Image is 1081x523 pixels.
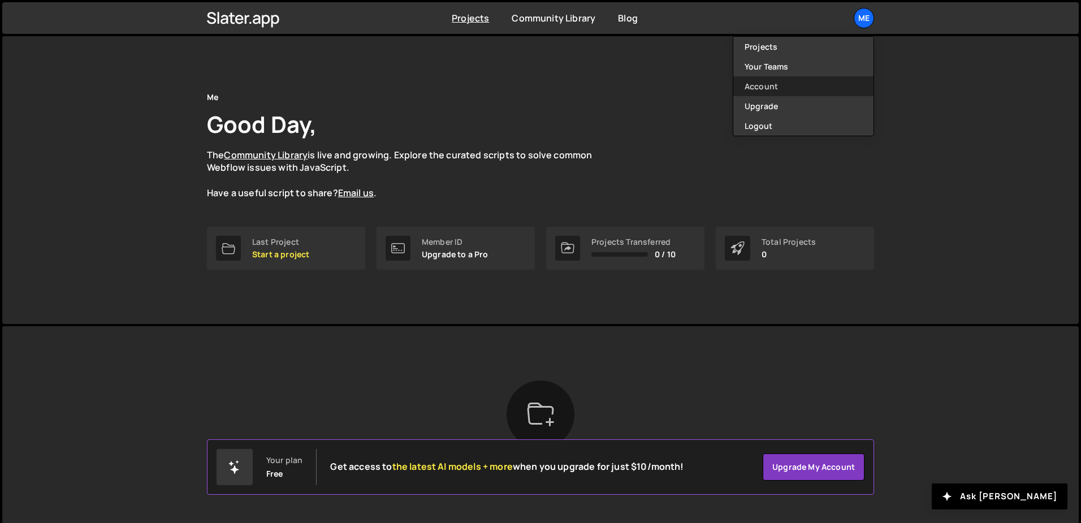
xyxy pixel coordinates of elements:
a: Projects [452,12,489,24]
a: Email us [338,187,374,199]
div: Me [207,90,218,104]
div: Member ID [422,237,488,247]
p: Start a project [252,250,309,259]
h2: Get access to when you upgrade for just $10/month! [330,461,684,472]
a: Last Project Start a project [207,227,365,270]
div: Your plan [266,456,302,465]
a: Your Teams [733,57,874,76]
a: Projects [733,37,874,57]
a: Community Library [512,12,595,24]
div: Total Projects [762,237,816,247]
span: 0 / 10 [655,250,676,259]
div: Last Project [252,237,309,247]
a: Account [733,76,874,96]
a: Me [854,8,874,28]
a: Community Library [224,149,308,161]
a: Blog [618,12,638,24]
p: 0 [762,250,816,259]
p: Upgrade to a Pro [422,250,488,259]
p: The is live and growing. Explore the curated scripts to solve common Webflow issues with JavaScri... [207,149,614,200]
h1: Good Day, [207,109,317,140]
span: the latest AI models + more [392,460,513,473]
a: Upgrade [733,96,874,116]
div: Projects Transferred [591,237,676,247]
button: Ask [PERSON_NAME] [932,483,1067,509]
div: Free [266,469,283,478]
a: Upgrade my account [763,453,864,481]
button: Logout [733,116,874,136]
